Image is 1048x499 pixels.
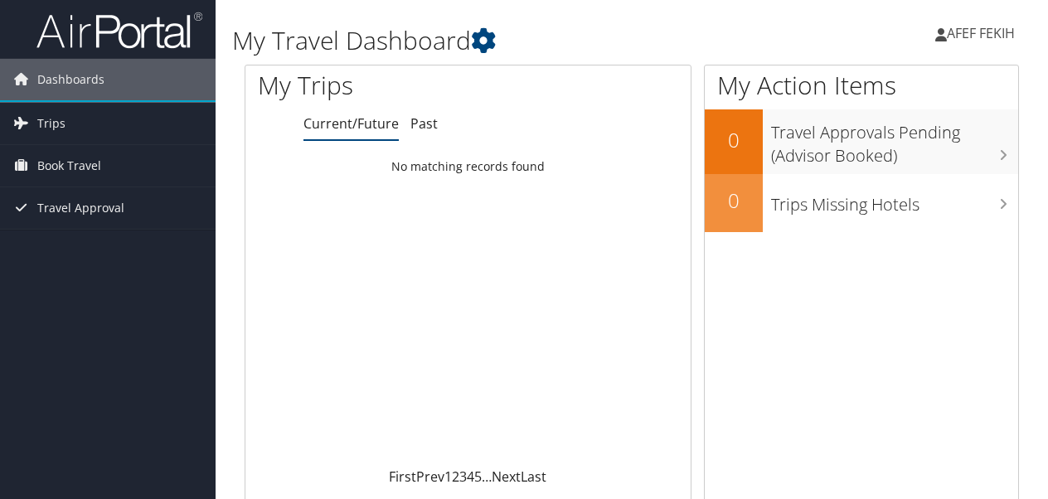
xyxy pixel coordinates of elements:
a: Current/Future [303,114,399,133]
td: No matching records found [245,152,691,182]
span: Book Travel [37,145,101,187]
a: Past [410,114,438,133]
a: 0Travel Approvals Pending (Advisor Booked) [705,109,1018,173]
h1: My Action Items [705,68,1018,103]
img: airportal-logo.png [36,11,202,50]
span: AFEF FEKIH [947,24,1015,42]
h2: 0 [705,126,763,154]
a: 4 [467,468,474,486]
span: Travel Approval [37,187,124,229]
h3: Trips Missing Hotels [771,185,1018,216]
h1: My Travel Dashboard [232,23,765,58]
h3: Travel Approvals Pending (Advisor Booked) [771,113,1018,167]
a: 5 [474,468,482,486]
a: First [389,468,416,486]
h1: My Trips [258,68,492,103]
a: 1 [444,468,452,486]
span: Dashboards [37,59,104,100]
a: 0Trips Missing Hotels [705,174,1018,232]
a: AFEF FEKIH [935,8,1031,58]
a: Last [521,468,546,486]
a: Prev [416,468,444,486]
a: 2 [452,468,459,486]
a: Next [492,468,521,486]
span: Trips [37,103,65,144]
h2: 0 [705,187,763,215]
a: 3 [459,468,467,486]
span: … [482,468,492,486]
